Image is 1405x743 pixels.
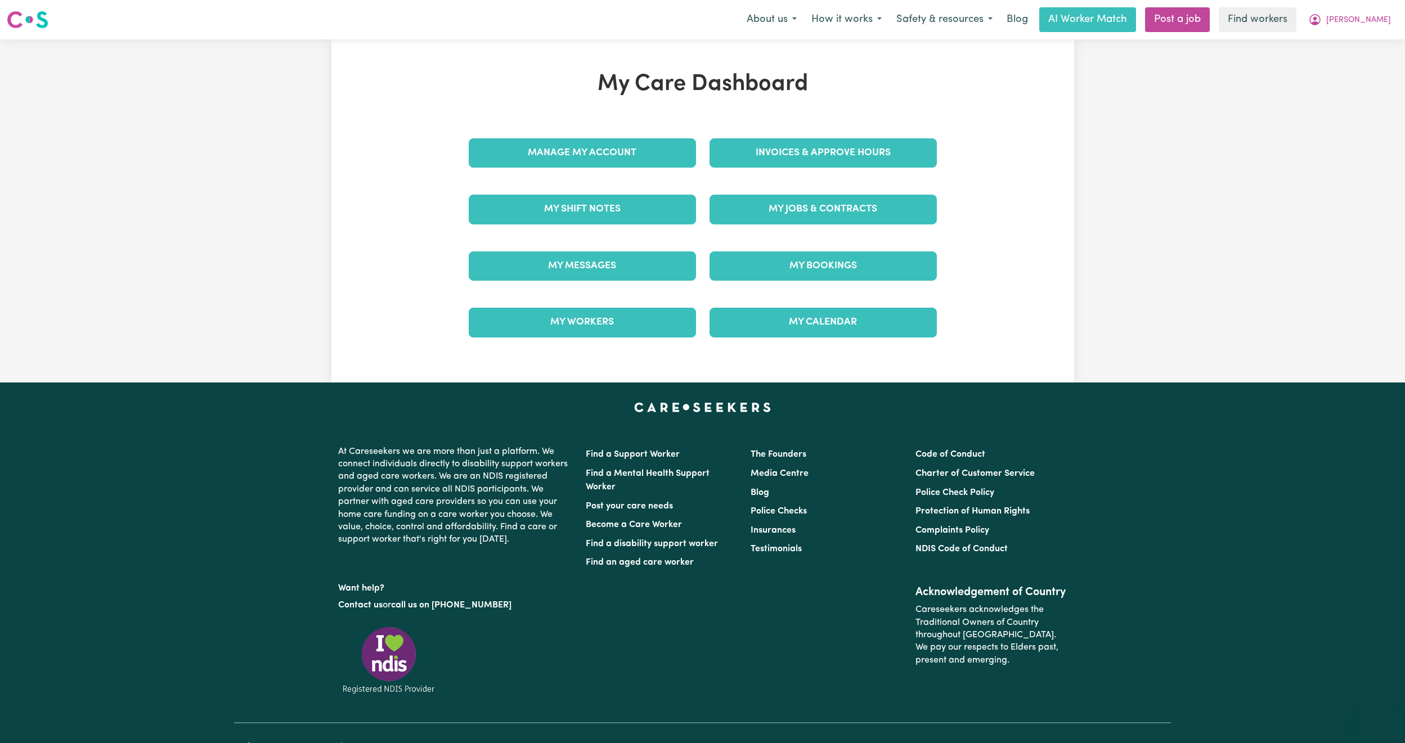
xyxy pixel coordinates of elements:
a: Manage My Account [469,138,696,168]
button: About us [739,8,804,31]
p: Careseekers acknowledges the Traditional Owners of Country throughout [GEOGRAPHIC_DATA]. We pay o... [915,599,1067,671]
a: Contact us [338,601,383,610]
a: My Jobs & Contracts [710,195,937,224]
a: Complaints Policy [915,526,989,535]
a: Testimonials [751,544,802,553]
a: Police Check Policy [915,488,994,497]
a: Insurances [751,526,796,535]
a: Find a Support Worker [586,450,680,459]
a: Careseekers logo [7,7,48,33]
a: My Bookings [710,251,937,281]
a: Careseekers home page [634,403,771,412]
a: Post a job [1145,7,1210,32]
a: My Calendar [710,308,937,337]
h1: My Care Dashboard [462,71,944,98]
a: AI Worker Match [1039,7,1136,32]
p: or [338,595,572,616]
a: Find workers [1219,7,1296,32]
a: The Founders [751,450,806,459]
button: Safety & resources [889,8,1000,31]
a: Blog [1000,7,1035,32]
a: Charter of Customer Service [915,469,1035,478]
button: My Account [1301,8,1398,31]
a: NDIS Code of Conduct [915,544,1008,553]
a: Protection of Human Rights [915,507,1030,516]
a: Media Centre [751,469,809,478]
p: At Careseekers we are more than just a platform. We connect individuals directly to disability su... [338,441,572,551]
a: Code of Conduct [915,450,985,459]
a: Invoices & Approve Hours [710,138,937,168]
a: Find a Mental Health Support Worker [586,469,710,492]
a: Post your care needs [586,502,673,511]
a: Find a disability support worker [586,539,718,548]
a: My Messages [469,251,696,281]
img: Careseekers logo [7,10,48,30]
a: Blog [751,488,769,497]
a: My Workers [469,308,696,337]
a: call us on [PHONE_NUMBER] [391,601,511,610]
iframe: Button to launch messaging window, conversation in progress [1360,698,1396,734]
p: Want help? [338,578,572,595]
button: How it works [804,8,889,31]
a: Police Checks [751,507,807,516]
a: My Shift Notes [469,195,696,224]
span: [PERSON_NAME] [1326,14,1391,26]
a: Become a Care Worker [586,520,682,529]
a: Find an aged care worker [586,558,694,567]
img: Registered NDIS provider [338,625,439,695]
h2: Acknowledgement of Country [915,586,1067,599]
